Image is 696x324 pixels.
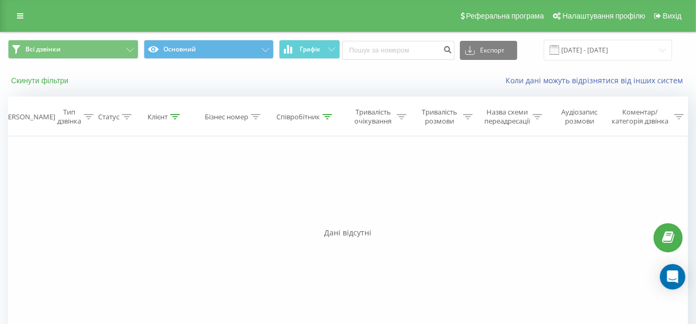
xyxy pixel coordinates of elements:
[562,12,645,20] span: Налаштування профілю
[419,108,460,126] div: Тривалість розмови
[98,112,119,121] div: Статус
[460,41,517,60] button: Експорт
[554,108,605,126] div: Аудіозапис розмови
[484,108,530,126] div: Назва схеми переадресації
[8,40,138,59] button: Всі дзвінки
[352,108,394,126] div: Тривалість очікування
[57,108,81,126] div: Тип дзвінка
[2,112,55,121] div: [PERSON_NAME]
[663,12,682,20] span: Вихід
[342,41,455,60] input: Пошук за номером
[144,40,274,59] button: Основний
[506,75,688,85] a: Коли дані можуть відрізнятися вiд інших систем
[8,76,74,85] button: Скинути фільтри
[610,108,672,126] div: Коментар/категорія дзвінка
[300,46,320,53] span: Графік
[276,112,320,121] div: Співробітник
[8,227,688,238] div: Дані відсутні
[25,45,60,54] span: Всі дзвінки
[205,112,248,121] div: Бізнес номер
[466,12,544,20] span: Реферальна програма
[660,264,685,290] div: Open Intercom Messenger
[147,112,168,121] div: Клієнт
[279,40,340,59] button: Графік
